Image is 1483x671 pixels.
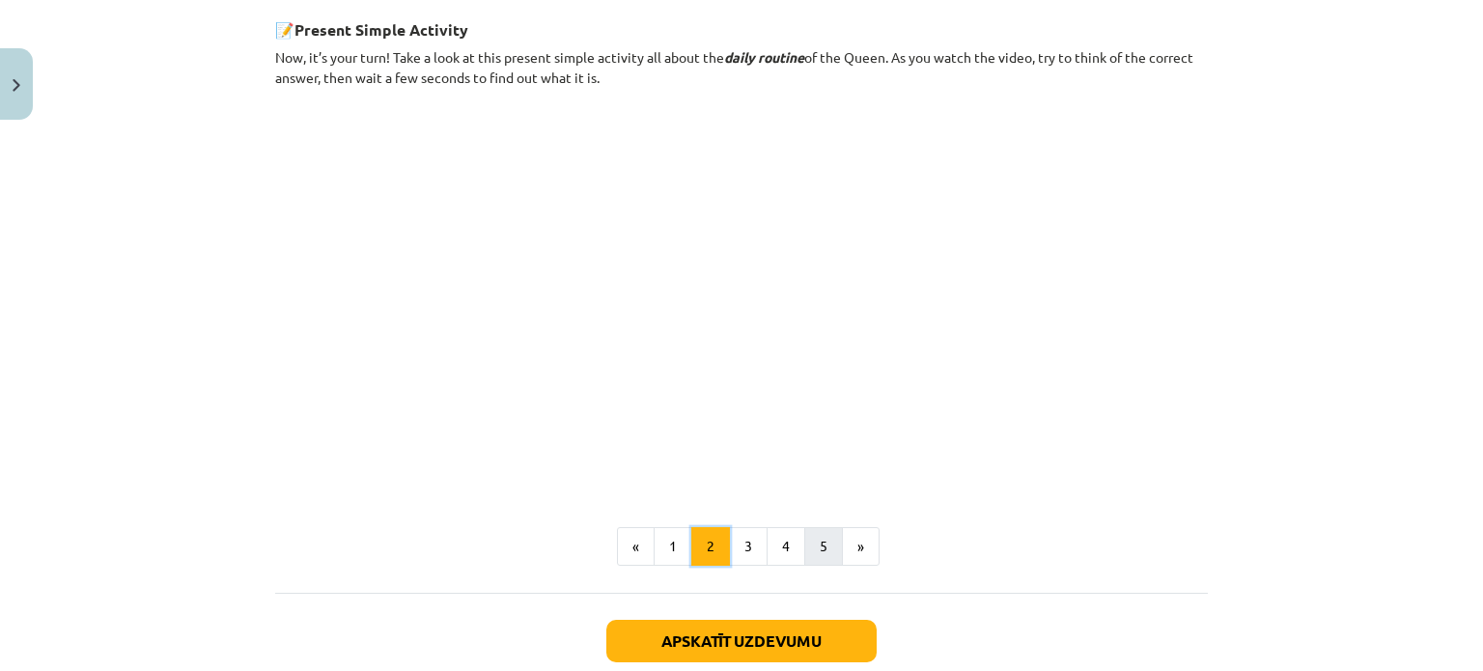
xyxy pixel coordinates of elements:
button: 4 [767,527,805,566]
button: 5 [804,527,843,566]
nav: Page navigation example [275,527,1208,566]
img: icon-close-lesson-0947bae3869378f0d4975bcd49f059093ad1ed9edebbc8119c70593378902aed.svg [13,79,20,92]
strong: Present Simple Activity [294,19,468,40]
p: Now, it’s your turn! Take a look at this present simple activity all about the of the Queen. As y... [275,47,1208,88]
button: 2 [691,527,730,566]
button: » [842,527,880,566]
button: Apskatīt uzdevumu [606,620,877,662]
button: 1 [654,527,692,566]
i: daily routine [724,48,804,66]
button: 3 [729,527,768,566]
button: « [617,527,655,566]
h3: 📝 [275,6,1208,42]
